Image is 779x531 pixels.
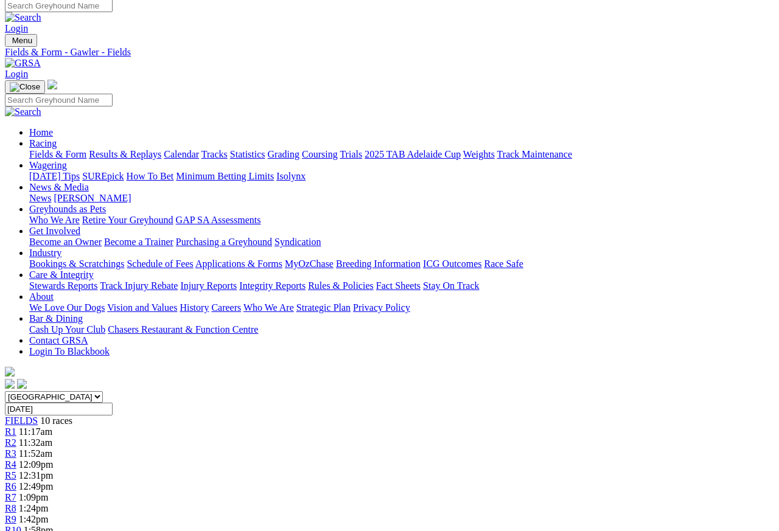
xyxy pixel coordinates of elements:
[29,324,105,335] a: Cash Up Your Club
[176,237,272,247] a: Purchasing a Greyhound
[19,492,49,502] span: 1:09pm
[5,481,16,491] a: R6
[29,215,774,226] div: Greyhounds as Pets
[29,248,61,258] a: Industry
[296,302,351,313] a: Strategic Plan
[29,182,89,192] a: News & Media
[19,459,54,470] span: 12:09pm
[5,448,16,459] a: R3
[484,259,523,269] a: Race Safe
[29,302,105,313] a: We Love Our Dogs
[336,259,421,269] a: Breeding Information
[176,215,261,225] a: GAP SA Assessments
[19,470,54,481] span: 12:31pm
[29,226,80,236] a: Get Involved
[5,503,16,513] a: R8
[108,324,258,335] a: Chasers Restaurant & Function Centre
[5,34,37,47] button: Toggle navigation
[5,403,113,415] input: Select date
[180,280,237,291] a: Injury Reports
[5,94,113,106] input: Search
[423,280,479,291] a: Stay On Track
[29,193,51,203] a: News
[29,237,774,248] div: Get Involved
[19,514,49,524] span: 1:42pm
[268,149,299,159] a: Grading
[285,259,334,269] a: MyOzChase
[100,280,178,291] a: Track Injury Rebate
[29,335,88,345] a: Contact GRSA
[365,149,461,159] a: 2025 TAB Adelaide Cup
[29,291,54,302] a: About
[195,259,282,269] a: Applications & Forms
[5,415,38,426] a: FIELDS
[127,259,193,269] a: Schedule of Fees
[10,82,40,92] img: Close
[423,259,481,269] a: ICG Outcomes
[239,280,306,291] a: Integrity Reports
[5,367,15,377] img: logo-grsa-white.png
[29,280,97,291] a: Stewards Reports
[164,149,199,159] a: Calendar
[176,171,274,181] a: Minimum Betting Limits
[5,58,41,69] img: GRSA
[5,23,28,33] a: Login
[5,106,41,117] img: Search
[243,302,294,313] a: Who We Are
[274,237,321,247] a: Syndication
[5,80,45,94] button: Toggle navigation
[29,193,774,204] div: News & Media
[17,379,27,389] img: twitter.svg
[5,459,16,470] a: R4
[29,324,774,335] div: Bar & Dining
[12,36,32,45] span: Menu
[211,302,241,313] a: Careers
[29,160,67,170] a: Wagering
[29,138,57,148] a: Racing
[302,149,338,159] a: Coursing
[5,437,16,448] a: R2
[29,346,110,356] a: Login To Blackbook
[29,302,774,313] div: About
[29,280,774,291] div: Care & Integrity
[107,302,177,313] a: Vision and Values
[47,80,57,89] img: logo-grsa-white.png
[5,379,15,389] img: facebook.svg
[104,237,173,247] a: Become a Trainer
[127,171,174,181] a: How To Bet
[29,204,106,214] a: Greyhounds as Pets
[29,127,53,137] a: Home
[19,503,49,513] span: 1:24pm
[201,149,228,159] a: Tracks
[19,448,52,459] span: 11:52am
[82,215,173,225] a: Retire Your Greyhound
[5,470,16,481] span: R5
[19,481,54,491] span: 12:49pm
[19,426,52,437] span: 11:17am
[353,302,410,313] a: Privacy Policy
[29,259,124,269] a: Bookings & Scratchings
[29,149,774,160] div: Racing
[230,149,265,159] a: Statistics
[5,492,16,502] span: R7
[29,237,102,247] a: Become an Owner
[29,171,774,182] div: Wagering
[19,437,52,448] span: 11:32am
[29,259,774,269] div: Industry
[29,215,80,225] a: Who We Are
[5,514,16,524] span: R9
[5,426,16,437] a: R1
[89,149,161,159] a: Results & Replays
[340,149,362,159] a: Trials
[5,47,774,58] a: Fields & Form - Gawler - Fields
[463,149,495,159] a: Weights
[376,280,421,291] a: Fact Sheets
